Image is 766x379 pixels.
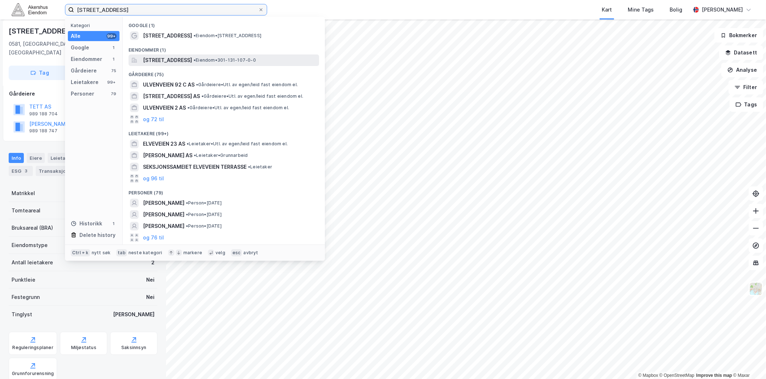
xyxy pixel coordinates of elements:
[9,66,71,80] button: Tag
[243,250,258,256] div: avbryt
[146,276,154,284] div: Nei
[111,91,117,97] div: 79
[231,249,242,256] div: esc
[12,224,53,232] div: Bruksareal (BRA)
[12,276,35,284] div: Punktleie
[730,344,766,379] div: Kontrollprogram for chat
[116,249,127,256] div: tab
[146,293,154,301] div: Nei
[719,45,763,60] button: Datasett
[186,200,222,206] span: Person • [DATE]
[143,233,164,242] button: og 76 til
[113,310,154,319] div: [PERSON_NAME]
[106,79,117,85] div: 99+
[143,222,184,230] span: [PERSON_NAME]
[9,40,100,57] div: 0581, [GEOGRAPHIC_DATA], [GEOGRAPHIC_DATA]
[187,105,289,111] span: Gårdeiere • Utl. av egen/leid fast eiendom el.
[248,164,250,169] span: •
[216,250,225,256] div: velg
[71,345,96,351] div: Miljøstatus
[29,111,58,117] div: 989 188 704
[71,23,119,28] div: Kategori
[123,243,325,256] div: Historikk (1)
[193,57,256,63] span: Eiendom • 301-131-107-0-0
[670,5,682,14] div: Bolig
[143,103,186,112] span: ULVENVEIEN 2 AS
[92,250,111,256] div: nytt søk
[143,151,192,160] span: [PERSON_NAME] AS
[29,128,57,134] div: 989 188 747
[27,153,45,163] div: Eiere
[187,141,189,146] span: •
[143,115,164,124] button: og 72 til
[111,68,117,74] div: 75
[36,166,86,176] div: Transaksjoner
[151,258,154,267] div: 2
[628,5,654,14] div: Mine Tags
[9,89,157,98] div: Gårdeiere
[183,250,202,256] div: markere
[730,344,766,379] iframe: Chat Widget
[696,373,732,378] a: Improve this map
[728,80,763,94] button: Filter
[71,89,94,98] div: Personer
[721,63,763,77] button: Analyse
[143,56,192,65] span: [STREET_ADDRESS]
[196,82,298,88] span: Gårdeiere • Utl. av egen/leid fast eiendom el.
[71,78,99,87] div: Leietakere
[143,174,164,183] button: og 96 til
[9,153,24,163] div: Info
[12,206,40,215] div: Tomteareal
[12,241,48,250] div: Eiendomstype
[193,57,196,63] span: •
[660,373,695,378] a: OpenStreetMap
[143,210,184,219] span: [PERSON_NAME]
[187,141,288,147] span: Leietaker • Utl. av egen/leid fast eiendom el.
[12,258,53,267] div: Antall leietakere
[186,212,222,217] span: Person • [DATE]
[143,140,185,148] span: ELVEVEIEN 23 AS
[201,93,204,99] span: •
[12,371,54,376] div: Grunnforurensning
[193,33,261,39] span: Eiendom • [STREET_ADDRESS]
[71,43,89,52] div: Google
[186,223,222,229] span: Person • [DATE]
[79,231,116,239] div: Delete history
[9,25,79,37] div: [STREET_ADDRESS]
[106,33,117,39] div: 99+
[71,66,97,75] div: Gårdeiere
[702,5,743,14] div: [PERSON_NAME]
[194,153,196,158] span: •
[71,219,102,228] div: Historikk
[12,310,32,319] div: Tinglyst
[71,32,80,40] div: Alle
[48,153,88,163] div: Leietakere
[111,45,117,50] div: 1
[186,223,188,229] span: •
[123,184,325,197] div: Personer (79)
[201,93,303,99] span: Gårdeiere • Utl. av egen/leid fast eiendom el.
[123,17,325,30] div: Google (1)
[12,189,35,198] div: Matrikkel
[123,66,325,79] div: Gårdeiere (75)
[111,221,117,226] div: 1
[129,250,162,256] div: neste kategori
[196,82,198,87] span: •
[602,5,612,14] div: Kart
[71,55,102,63] div: Eiendommer
[193,33,196,38] span: •
[143,80,195,89] span: ULVENVEIEN 92 C AS
[187,105,190,110] span: •
[23,167,30,175] div: 3
[186,212,188,217] span: •
[248,164,272,170] span: Leietaker
[123,41,325,54] div: Eiendommer (1)
[12,3,48,16] img: akershus-eiendom-logo.9091f326c980b4bce74ccdd9f866810c.svg
[638,373,658,378] a: Mapbox
[13,345,53,351] div: Reguleringsplaner
[714,28,763,43] button: Bokmerker
[111,56,117,62] div: 1
[74,4,258,15] input: Søk på adresse, matrikkel, gårdeiere, leietakere eller personer
[9,166,33,176] div: ESG
[143,31,192,40] span: [STREET_ADDRESS]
